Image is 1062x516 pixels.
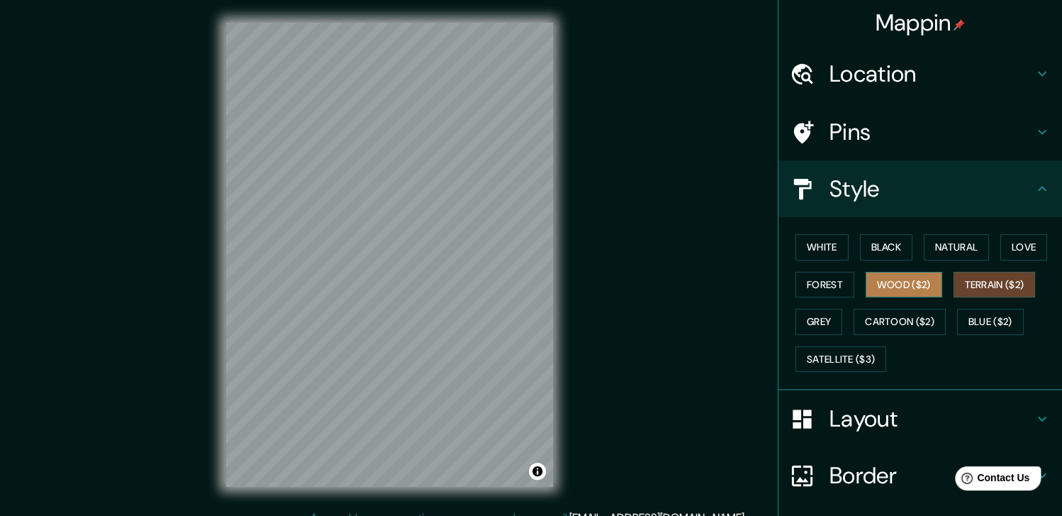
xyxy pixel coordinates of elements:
button: Terrain ($2) [954,272,1036,298]
h4: Mappin [876,9,966,37]
button: Grey [795,309,842,335]
div: Layout [778,390,1062,447]
h4: Style [829,175,1034,203]
button: Wood ($2) [866,272,942,298]
button: Cartoon ($2) [854,309,946,335]
canvas: Map [225,23,553,487]
button: Black [860,234,913,260]
button: Natural [924,234,989,260]
div: Border [778,447,1062,504]
h4: Pins [829,118,1034,146]
h4: Layout [829,405,1034,433]
button: Blue ($2) [957,309,1024,335]
div: Location [778,45,1062,102]
button: White [795,234,849,260]
iframe: Help widget launcher [936,461,1046,500]
button: Satellite ($3) [795,346,886,373]
img: pin-icon.png [954,19,965,31]
button: Forest [795,272,854,298]
h4: Border [829,461,1034,490]
h4: Location [829,60,1034,88]
button: Love [1000,234,1047,260]
button: Toggle attribution [529,463,546,480]
div: Style [778,160,1062,217]
div: Pins [778,104,1062,160]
